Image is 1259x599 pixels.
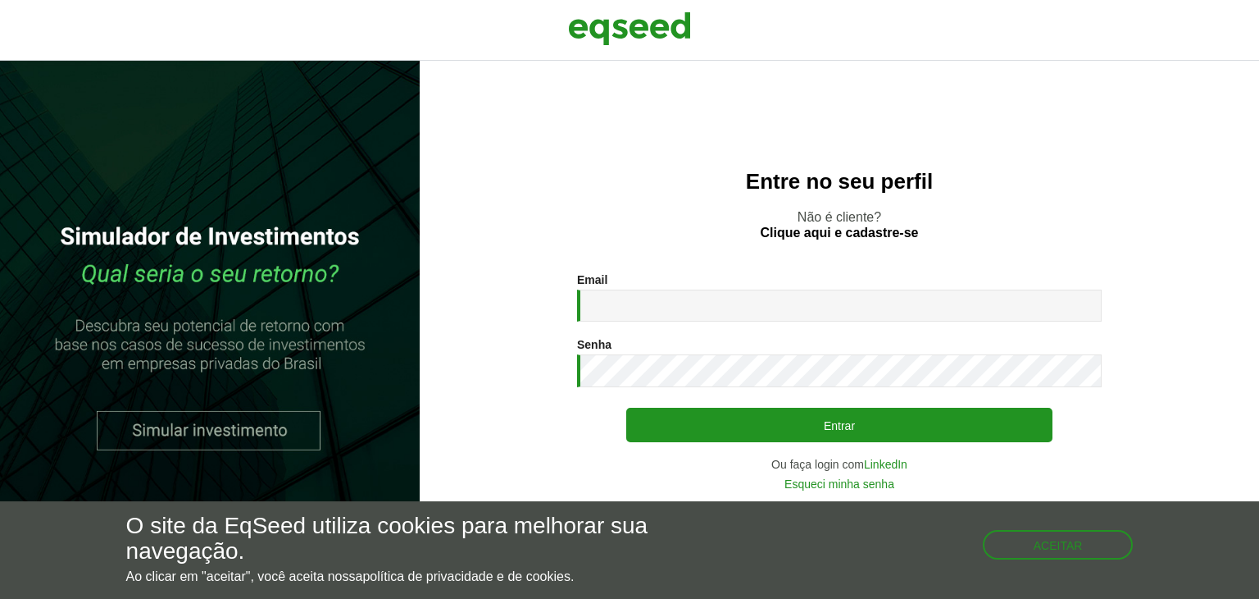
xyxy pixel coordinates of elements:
[761,226,919,240] a: Clique aqui e cadastre-se
[983,530,1134,560] button: Aceitar
[864,459,907,470] a: LinkedIn
[126,514,730,565] h5: O site da EqSeed utiliza cookies para melhorar sua navegação.
[577,339,611,350] label: Senha
[577,274,607,286] label: Email
[452,209,1226,240] p: Não é cliente?
[362,570,570,583] a: política de privacidade e de cookies
[452,170,1226,194] h2: Entre no seu perfil
[568,8,691,49] img: EqSeed Logo
[577,459,1102,470] div: Ou faça login com
[126,569,730,584] p: Ao clicar em "aceitar", você aceita nossa .
[784,478,894,490] a: Esqueci minha senha
[626,408,1052,442] button: Entrar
